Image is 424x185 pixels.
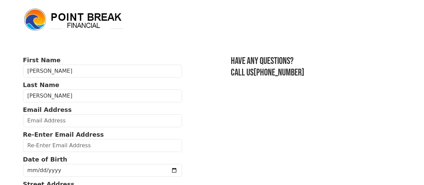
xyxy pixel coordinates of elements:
[231,67,401,79] h3: Call us
[23,131,104,138] strong: Re-Enter Email Address
[23,89,182,102] input: Last Name
[23,106,72,113] strong: Email Address
[231,55,401,67] h3: Have any questions?
[23,139,182,152] input: Re-Enter Email Address
[23,7,125,32] img: logo.png
[254,67,304,78] a: [PHONE_NUMBER]
[23,81,59,88] strong: Last Name
[23,156,67,163] strong: Date of Birth
[23,65,182,78] input: First Name
[23,114,182,127] input: Email Address
[23,56,61,64] strong: First Name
